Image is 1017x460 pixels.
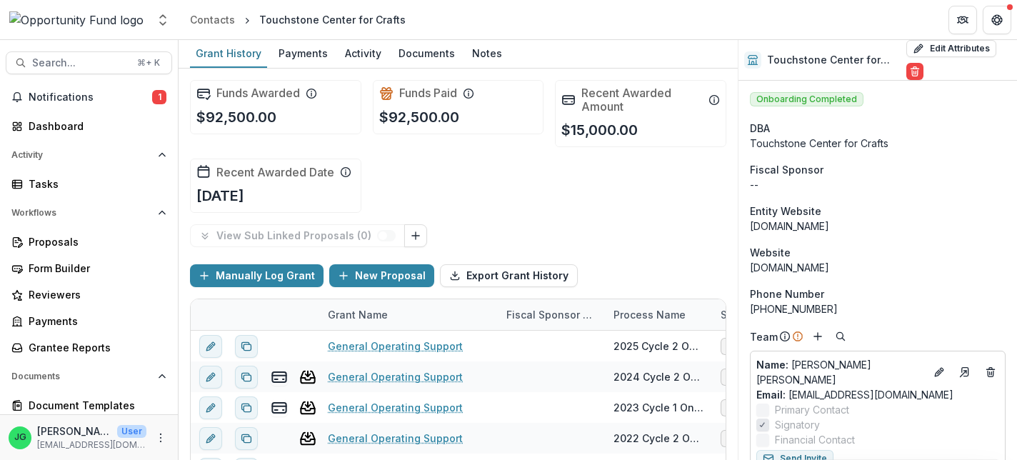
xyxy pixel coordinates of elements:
[271,399,288,416] button: view-payments
[6,114,172,138] a: Dashboard
[235,335,258,358] button: Duplicate proposal
[29,176,161,191] div: Tasks
[190,224,405,247] button: View Sub Linked Proposals (0)
[6,144,172,166] button: Open Activity
[29,340,161,355] div: Grantee Reports
[613,400,703,415] div: 2023 Cycle 1 Online
[775,432,855,447] span: Financial Contact
[393,40,461,68] a: Documents
[767,54,901,66] h2: Touchstone Center for Crafts
[117,425,146,438] p: User
[605,299,712,330] div: Process Name
[235,366,258,389] button: Duplicate proposal
[613,339,703,354] div: 2025 Cycle 2 Online
[983,6,1011,34] button: Get Help
[235,427,258,450] button: Duplicate proposal
[328,339,463,354] a: General Operating Support
[339,40,387,68] a: Activity
[605,307,694,322] div: Process Name
[319,299,498,330] div: Grant Name
[6,51,172,74] button: Search...
[328,400,463,415] a: General Operating Support
[29,91,152,104] span: Notifications
[6,394,172,417] a: Document Templates
[750,121,770,136] span: DBA
[498,299,605,330] div: Fiscal Sponsor Name
[404,224,427,247] button: Link Grants
[750,329,778,344] p: Team
[750,245,791,260] span: Website
[190,43,267,64] div: Grant History
[6,230,172,254] a: Proposals
[6,86,172,109] button: Notifications1
[750,92,863,106] span: Onboarding Completed
[756,387,953,402] a: Email: [EMAIL_ADDRESS][DOMAIN_NAME]
[6,256,172,280] a: Form Builder
[29,398,161,413] div: Document Templates
[199,396,222,419] button: edit
[190,264,324,287] button: Manually Log Grant
[259,12,406,27] div: Touchstone Center for Crafts
[199,366,222,389] button: edit
[235,396,258,419] button: Duplicate proposal
[6,309,172,333] a: Payments
[832,328,849,345] button: Search
[393,43,461,64] div: Documents
[750,261,829,274] a: [DOMAIN_NAME]
[931,364,948,381] button: Edit
[37,424,111,439] p: [PERSON_NAME]
[948,6,977,34] button: Partners
[328,431,463,446] a: General Operating Support
[11,150,152,160] span: Activity
[11,208,152,218] span: Workflows
[199,335,222,358] button: edit
[328,369,463,384] a: General Operating Support
[196,185,244,206] p: [DATE]
[152,90,166,104] span: 1
[756,359,788,371] span: Name :
[906,40,996,57] button: Edit Attributes
[712,299,819,330] div: Status
[613,431,703,446] div: 2022 Cycle 2 Online
[756,357,925,387] a: Name: [PERSON_NAME] [PERSON_NAME]
[184,9,241,30] a: Contacts
[273,43,334,64] div: Payments
[6,365,172,388] button: Open Documents
[809,328,826,345] button: Add
[32,57,129,69] span: Search...
[775,417,820,432] span: Signatory
[29,261,161,276] div: Form Builder
[581,86,703,114] h2: Recent Awarded Amount
[750,219,1006,234] div: [DOMAIN_NAME]
[750,177,1006,192] div: --
[756,357,925,387] p: [PERSON_NAME] [PERSON_NAME]
[750,204,821,219] span: Entity Website
[339,43,387,64] div: Activity
[756,389,786,401] span: Email:
[29,234,161,249] div: Proposals
[982,364,999,381] button: Deletes
[199,427,222,450] button: edit
[29,314,161,329] div: Payments
[498,307,605,322] div: Fiscal Sponsor Name
[9,11,144,29] img: Opportunity Fund logo
[750,162,823,177] span: Fiscal Sponsor
[379,106,459,128] p: $92,500.00
[750,286,824,301] span: Phone Number
[273,40,334,68] a: Payments
[134,55,163,71] div: ⌘ + K
[440,264,578,287] button: Export Grant History
[6,283,172,306] a: Reviewers
[775,402,849,417] span: Primary Contact
[399,86,457,100] h2: Funds Paid
[153,6,173,34] button: Open entity switcher
[561,119,638,141] p: $15,000.00
[6,336,172,359] a: Grantee Reports
[6,201,172,224] button: Open Workflows
[216,230,377,242] p: View Sub Linked Proposals ( 0 )
[466,43,508,64] div: Notes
